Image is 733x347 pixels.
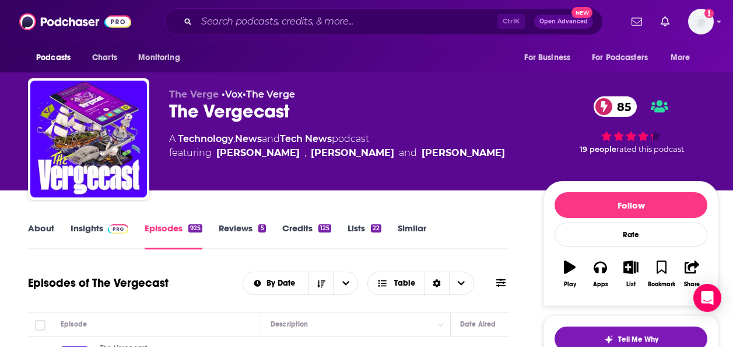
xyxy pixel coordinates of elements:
[61,317,87,331] div: Episode
[233,133,235,144] span: ,
[36,50,71,66] span: Podcasts
[592,50,648,66] span: For Podcasters
[627,12,647,32] a: Show notifications dropdown
[555,253,585,295] button: Play
[333,272,357,294] button: open menu
[282,223,331,249] a: Credits125
[616,253,646,295] button: List
[138,50,180,66] span: Monitoring
[235,133,262,144] a: News
[534,15,593,29] button: Open AdvancedNew
[178,133,233,144] a: Technology
[28,47,86,69] button: open menu
[425,272,449,294] div: Sort Direction
[197,12,497,31] input: Search podcasts, credits, & more...
[585,253,615,295] button: Apps
[460,317,496,331] div: Date Aired
[169,132,505,160] div: A podcast
[130,47,195,69] button: open menu
[19,11,131,33] img: Podchaser - Follow, Share and Rate Podcasts
[626,281,636,288] div: List
[225,89,243,100] a: Vox
[616,145,684,154] span: rated this podcast
[71,223,128,249] a: InsightsPodchaser Pro
[394,279,415,287] span: Table
[308,272,333,294] button: Sort Direction
[246,89,295,100] a: The Verge
[618,335,658,344] span: Tell Me Why
[243,89,295,100] span: •
[688,9,714,34] button: Show profile menu
[243,272,359,295] h2: Choose List sort
[243,279,309,287] button: open menu
[677,253,707,295] button: Share
[399,146,417,160] span: and
[604,335,613,344] img: tell me why sparkle
[164,8,603,35] div: Search podcasts, credits, & more...
[92,50,117,66] span: Charts
[662,47,705,69] button: open menu
[30,81,147,197] img: The Vergecast
[280,133,332,144] a: Tech News
[169,146,505,160] span: featuring
[434,318,448,332] button: Column Actions
[222,89,243,100] span: •
[688,9,714,34] span: Logged in as amooers
[693,284,721,312] div: Open Intercom Messenger
[318,224,331,233] div: 125
[671,50,690,66] span: More
[188,224,202,233] div: 925
[543,89,718,161] div: 85 19 peoplerated this podcast
[648,281,675,288] div: Bookmark
[497,14,525,29] span: Ctrl K
[108,224,128,234] img: Podchaser Pro
[539,19,588,25] span: Open Advanced
[85,47,124,69] a: Charts
[371,224,381,233] div: 22
[262,133,280,144] span: and
[266,279,299,287] span: By Date
[28,223,54,249] a: About
[524,50,570,66] span: For Business
[28,276,169,290] h1: Episodes of The Vergecast
[564,281,576,288] div: Play
[593,281,608,288] div: Apps
[656,12,674,32] a: Show notifications dropdown
[571,7,592,18] span: New
[646,253,676,295] button: Bookmark
[304,146,306,160] span: ,
[219,223,265,249] a: Reviews5
[555,192,707,218] button: Follow
[516,47,585,69] button: open menu
[145,223,202,249] a: Episodes925
[398,223,426,249] a: Similar
[704,9,714,18] svg: Add a profile image
[555,223,707,247] div: Rate
[258,224,265,233] div: 5
[584,47,665,69] button: open menu
[594,96,637,117] a: 85
[271,317,308,331] div: Description
[311,146,394,160] a: Nilay Patel
[422,146,505,160] a: Alex Cranz
[688,9,714,34] img: User Profile
[216,146,300,160] a: David Pierce
[684,281,700,288] div: Share
[367,272,474,295] button: Choose View
[169,89,219,100] span: The Verge
[605,96,637,117] span: 85
[348,223,381,249] a: Lists22
[580,145,616,154] span: 19 people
